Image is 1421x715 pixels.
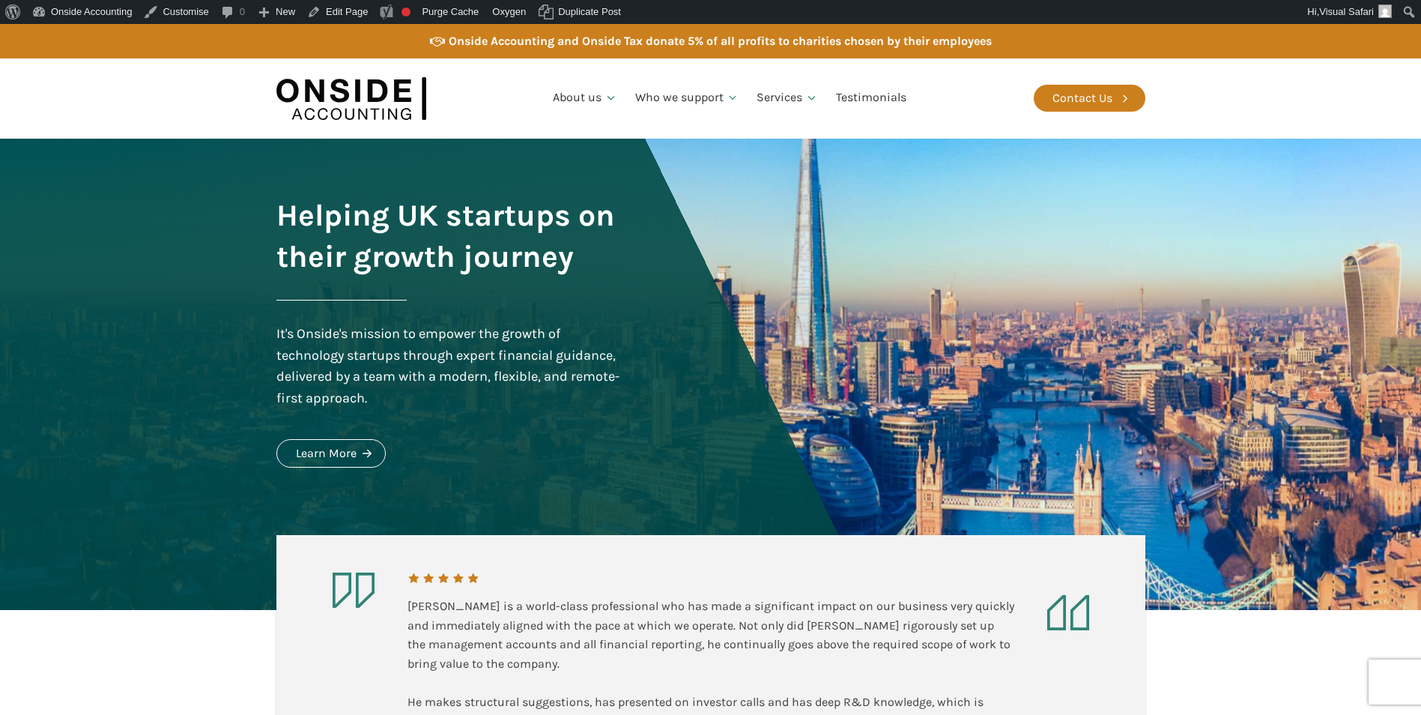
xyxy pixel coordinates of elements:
[296,444,357,463] div: Learn More
[827,73,915,124] a: Testimonials
[276,70,426,127] img: Onside Accounting
[1034,85,1145,112] a: Contact Us
[276,323,624,409] div: It's Onside's mission to empower the growth of technology startups through expert financial guida...
[276,195,624,277] h1: Helping UK startups on their growth journey
[276,439,386,468] a: Learn More
[449,31,992,51] div: Onside Accounting and Onside Tax donate 5% of all profits to charities chosen by their employees
[402,7,410,16] div: Focus keyphrase not set
[1052,88,1112,108] div: Contact Us
[626,73,748,124] a: Who we support
[544,73,626,124] a: About us
[748,73,827,124] a: Services
[1319,6,1374,17] span: Visual Safari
